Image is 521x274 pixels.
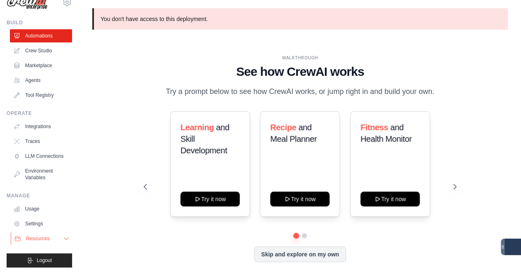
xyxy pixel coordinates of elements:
div: Manage [7,192,72,199]
a: Environment Variables [10,164,72,184]
a: Automations [10,29,72,42]
a: LLM Connections [10,150,72,163]
button: Logout [7,253,72,267]
p: You don't have access to this deployment. [92,8,508,30]
span: Logout [37,257,52,264]
button: Skip and explore on my own [254,246,346,262]
a: Marketplace [10,59,72,72]
div: Build [7,19,72,26]
span: and Health Monitor [360,123,411,143]
span: Learning [180,123,214,132]
a: Integrations [10,120,72,133]
span: Fitness [360,123,388,132]
a: Traces [10,135,72,148]
a: Agents [10,74,72,87]
p: Try a prompt below to see how CrewAI works, or jump right in and build your own. [162,86,439,98]
iframe: Chat Widget [480,234,521,274]
button: Try it now [270,192,329,206]
a: Usage [10,202,72,215]
a: Settings [10,217,72,230]
a: Crew Studio [10,44,72,57]
span: and Skill Development [180,123,229,155]
a: Tool Registry [10,89,72,102]
button: Resources [11,232,73,245]
h1: See how CrewAI works [144,64,456,79]
span: and Meal Planner [270,123,317,143]
button: Try it now [360,192,420,206]
span: Resources [26,235,49,242]
span: Recipe [270,123,296,132]
button: Try it now [180,192,240,206]
div: WALKTHROUGH [144,55,456,61]
div: Operate [7,110,72,117]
